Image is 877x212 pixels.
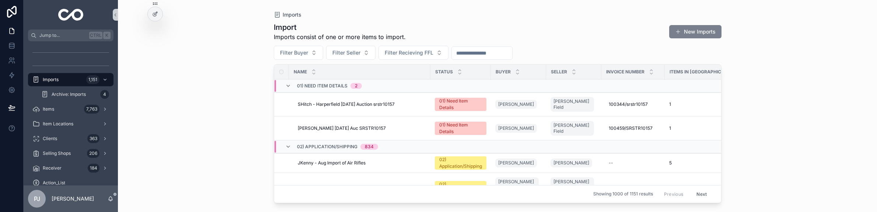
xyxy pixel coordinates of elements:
[87,134,99,143] div: 363
[495,177,539,198] a: [PERSON_NAME] & Sons [PERSON_NAME]
[385,49,433,56] span: Filter Recieving FFL
[551,119,597,137] a: [PERSON_NAME] Field
[495,98,542,110] a: [PERSON_NAME]
[439,122,482,135] div: 01) Need Item Details
[609,125,653,131] span: 100459/SRSTR10157
[274,11,301,18] a: Imports
[498,101,534,107] span: [PERSON_NAME]
[34,194,40,203] span: PJ
[28,102,113,116] a: Items7,763
[89,32,102,39] span: Ctrl
[274,32,406,41] span: Imports consist of one or more items to import.
[86,75,99,84] div: 1,151
[553,179,591,197] span: [PERSON_NAME] Wear, [PERSON_NAME]
[670,69,737,75] span: Items in [GEOGRAPHIC_DATA]
[606,98,660,110] a: 100344/srstr10157
[274,46,323,60] button: Select Button
[609,160,613,166] div: --
[551,121,594,136] a: [PERSON_NAME] Field
[669,101,737,107] a: 1
[43,150,71,156] span: Selling Shops
[435,98,486,111] a: 01) Need Item Details
[495,100,537,109] a: [PERSON_NAME]
[495,122,542,134] a: [PERSON_NAME]
[87,149,99,158] div: 206
[551,159,592,167] a: [PERSON_NAME]
[297,144,357,150] span: 02) Application/Shipping
[297,83,347,89] span: 01) Need Item Details
[58,9,84,21] img: App logo
[84,105,99,114] div: 7,763
[280,49,308,56] span: Filter Buyer
[606,69,644,75] span: Invoice Number
[294,69,307,75] span: Name
[551,97,594,112] a: [PERSON_NAME] Field
[609,101,648,107] span: 100344/srstr10157
[28,176,113,190] a: Action_List
[439,156,482,170] div: 02) Application/Shipping
[355,83,357,89] div: 2
[274,22,406,32] h1: Import
[435,156,486,170] a: 02) Application/Shipping
[606,122,660,134] a: 100459/SRSTR10157
[495,124,537,133] a: [PERSON_NAME]
[553,122,591,134] span: [PERSON_NAME] Field
[439,98,482,111] div: 01) Need Item Details
[298,101,426,107] a: SHitch - Harperfield [DATE] Auction srstr10157
[104,32,110,38] span: K
[298,185,426,191] a: MMurphy - Bushwear [DATE] Order
[52,91,86,97] span: Archive: Imports
[553,160,589,166] span: [PERSON_NAME]
[28,117,113,131] a: Item Locations
[326,46,375,60] button: Select Button
[498,125,534,131] span: [PERSON_NAME]
[495,157,542,169] a: [PERSON_NAME]
[435,181,486,194] a: 02) Application/Shipping
[88,164,99,173] div: 184
[498,179,536,197] span: [PERSON_NAME] & Sons [PERSON_NAME]
[551,69,567,75] span: Seller
[551,176,597,199] a: [PERSON_NAME] Wear, [PERSON_NAME]
[298,185,372,191] span: MMurphy - Bushwear [DATE] Order
[669,125,737,131] a: 1
[28,132,113,145] a: Clients363
[495,176,542,199] a: [PERSON_NAME] & Sons [PERSON_NAME]
[606,182,660,194] a: [DATE]
[39,32,86,38] span: Jump to...
[52,195,94,202] p: [PERSON_NAME]
[669,25,721,38] button: New Imports
[551,177,594,198] a: [PERSON_NAME] Wear, [PERSON_NAME]
[435,122,486,135] a: 01) Need Item Details
[298,125,426,131] a: [PERSON_NAME] [DATE] Auc SRSTR10157
[669,160,737,166] a: 5
[28,29,113,41] button: Jump to...CtrlK
[298,160,366,166] span: JKenny - Aug Import of Air Rifles
[24,41,118,185] div: scrollable content
[378,46,448,60] button: Select Button
[28,161,113,175] a: Receiver184
[498,160,534,166] span: [PERSON_NAME]
[669,125,671,131] span: 1
[669,160,672,166] span: 5
[298,160,426,166] a: JKenny - Aug Import of Air Rifles
[332,49,360,56] span: Filter Seller
[551,157,597,169] a: [PERSON_NAME]
[298,125,386,131] span: [PERSON_NAME] [DATE] Auc SRSTR10157
[100,90,109,99] div: 4
[593,191,653,197] span: Showing 1000 of 1151 results
[669,185,674,191] span: 10
[43,136,57,142] span: Clients
[669,101,671,107] span: 1
[439,181,482,194] div: 02) Application/Shipping
[435,69,453,75] span: Status
[43,121,73,127] span: Item Locations
[37,88,113,101] a: Archive: Imports4
[43,165,62,171] span: Receiver
[609,185,623,191] span: [DATE]
[365,144,374,150] div: 834
[43,180,65,186] span: Action_List
[553,98,591,110] span: [PERSON_NAME] Field
[283,11,301,18] span: Imports
[28,147,113,160] a: Selling Shops206
[691,188,712,200] button: Next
